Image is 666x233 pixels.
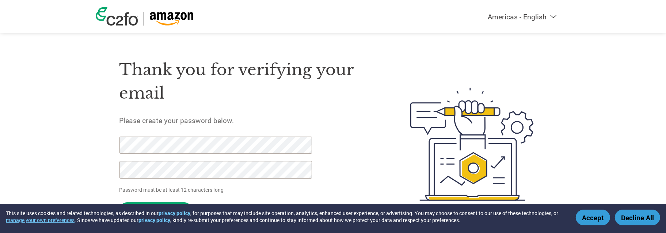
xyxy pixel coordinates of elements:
[119,58,376,105] h1: Thank you for verifying your email
[576,210,610,225] button: Accept
[149,12,194,26] img: Amazon
[119,202,192,217] input: Set Password
[615,210,660,225] button: Decline All
[6,217,75,224] button: manage your own preferences
[119,186,315,194] p: Password must be at least 12 characters long
[96,7,138,26] img: c2fo logo
[6,210,565,224] div: This site uses cookies and related technologies, as described in our , for purposes that may incl...
[138,217,170,224] a: privacy policy
[159,210,190,217] a: privacy policy
[119,116,376,125] h5: Please create your password below.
